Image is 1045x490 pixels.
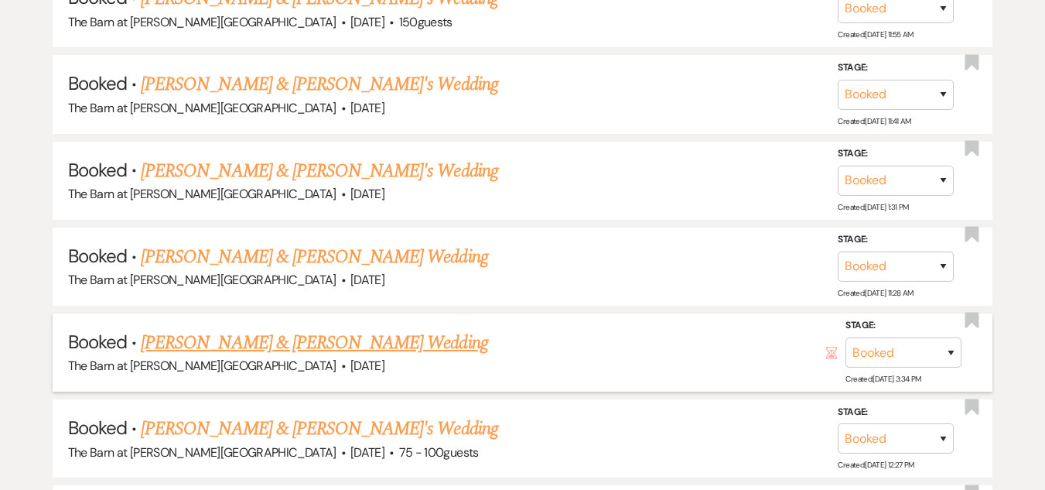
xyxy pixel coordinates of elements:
[838,202,908,212] span: Created: [DATE] 1:31 PM
[141,329,487,357] a: [PERSON_NAME] & [PERSON_NAME] Wedding
[838,146,954,163] label: Stage:
[350,14,384,30] span: [DATE]
[838,115,910,125] span: Created: [DATE] 11:41 AM
[141,157,498,185] a: [PERSON_NAME] & [PERSON_NAME]'s Wedding
[350,186,384,202] span: [DATE]
[845,317,961,334] label: Stage:
[838,231,954,248] label: Stage:
[68,444,336,461] span: The Barn at [PERSON_NAME][GEOGRAPHIC_DATA]
[68,186,336,202] span: The Barn at [PERSON_NAME][GEOGRAPHIC_DATA]
[141,415,498,443] a: [PERSON_NAME] & [PERSON_NAME]'s Wedding
[68,100,336,116] span: The Barn at [PERSON_NAME][GEOGRAPHIC_DATA]
[838,29,913,39] span: Created: [DATE] 11:55 AM
[68,244,127,268] span: Booked
[68,416,127,440] span: Booked
[350,272,384,288] span: [DATE]
[350,444,384,461] span: [DATE]
[68,71,127,95] span: Booked
[350,100,384,116] span: [DATE]
[838,288,913,298] span: Created: [DATE] 11:28 AM
[141,70,498,98] a: [PERSON_NAME] & [PERSON_NAME]'s Wedding
[141,243,487,271] a: [PERSON_NAME] & [PERSON_NAME] Wedding
[68,14,336,30] span: The Barn at [PERSON_NAME][GEOGRAPHIC_DATA]
[399,14,452,30] span: 150 guests
[68,272,336,288] span: The Barn at [PERSON_NAME][GEOGRAPHIC_DATA]
[68,330,127,354] span: Booked
[838,404,954,421] label: Stage:
[845,374,920,384] span: Created: [DATE] 3:34 PM
[68,158,127,182] span: Booked
[838,60,954,77] label: Stage:
[350,358,384,374] span: [DATE]
[838,460,914,470] span: Created: [DATE] 12:27 PM
[68,358,336,374] span: The Barn at [PERSON_NAME][GEOGRAPHIC_DATA]
[399,444,479,461] span: 75 - 100 guests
